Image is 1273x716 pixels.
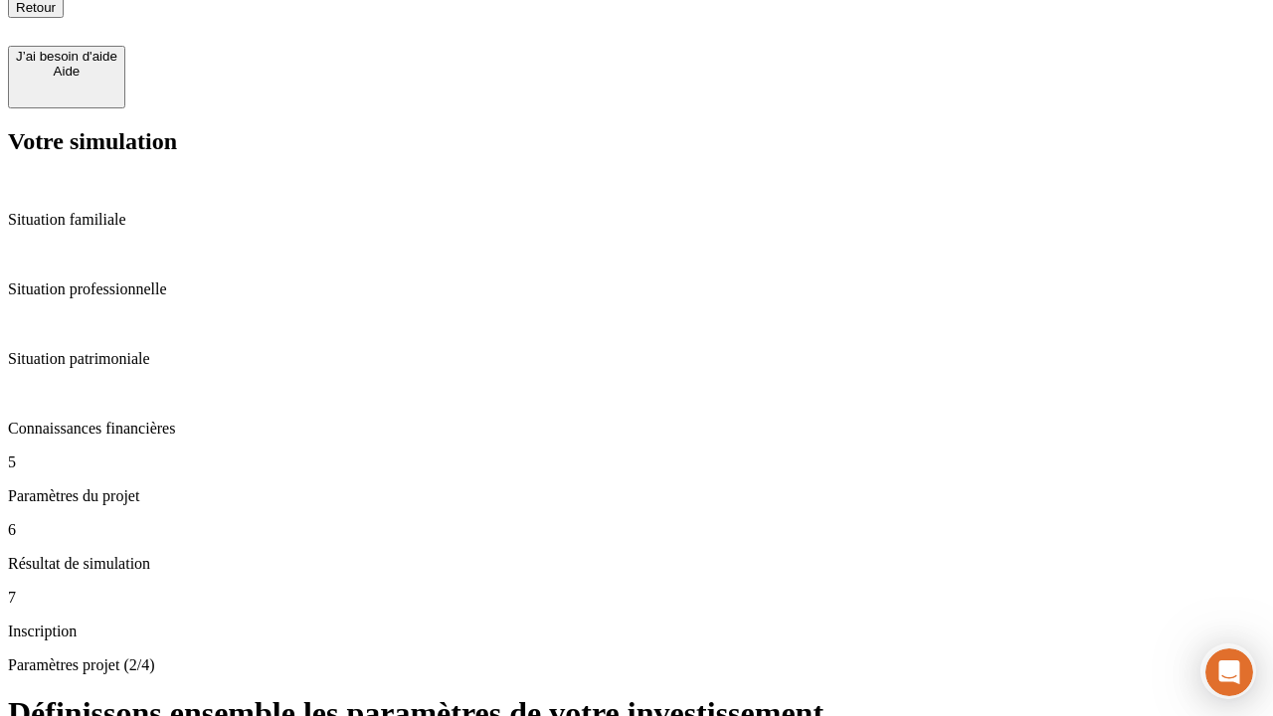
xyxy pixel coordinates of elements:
[16,64,117,79] div: Aide
[8,350,1265,368] p: Situation patrimoniale
[8,589,1265,607] p: 7
[8,453,1265,471] p: 5
[8,656,1265,674] p: Paramètres projet (2/4)
[8,555,1265,573] p: Résultat de simulation
[8,487,1265,505] p: Paramètres du projet
[8,420,1265,438] p: Connaissances financières
[8,623,1265,640] p: Inscription
[8,280,1265,298] p: Situation professionnelle
[8,46,125,108] button: J’ai besoin d'aideAide
[1200,643,1256,699] iframe: Intercom live chat discovery launcher
[16,49,117,64] div: J’ai besoin d'aide
[8,521,1265,539] p: 6
[8,128,1265,155] h2: Votre simulation
[8,211,1265,229] p: Situation familiale
[1205,648,1253,696] iframe: Intercom live chat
